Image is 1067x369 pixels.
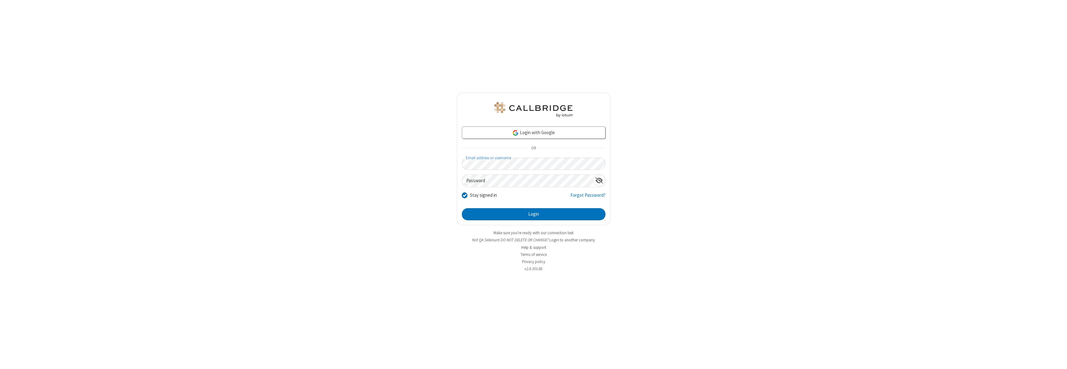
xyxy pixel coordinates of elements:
img: QA Selenium DO NOT DELETE OR CHANGE [493,102,574,117]
button: Login [462,208,605,221]
a: Login with Google [462,126,605,139]
a: Forgot Password? [570,192,605,204]
a: Terms of service [520,252,547,257]
button: Login to another company [549,237,595,243]
span: OR [529,144,538,153]
input: Password [462,175,593,187]
a: Make sure you're ready with our connection test [493,230,574,235]
a: Privacy policy [522,259,545,264]
div: Show password [593,175,605,186]
img: google-icon.png [512,130,519,136]
input: Email address or username [462,158,605,170]
li: Not QA Selenium DO NOT DELETE OR CHANGE? [457,237,610,243]
label: Stay signed in [470,192,497,199]
a: Help & support [521,245,546,250]
li: v2.6.353.8b [457,266,610,272]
